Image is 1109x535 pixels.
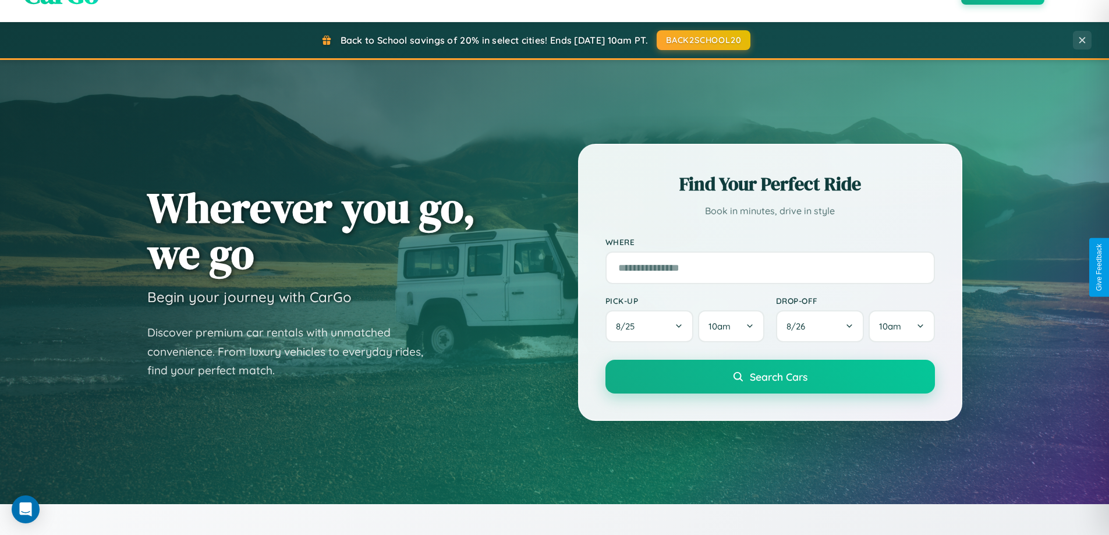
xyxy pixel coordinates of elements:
span: Search Cars [750,370,807,383]
div: Give Feedback [1095,244,1103,291]
span: 10am [708,321,731,332]
button: 8/26 [776,310,864,342]
p: Book in minutes, drive in style [605,203,935,219]
button: 10am [698,310,764,342]
h1: Wherever you go, we go [147,185,476,277]
span: 8 / 25 [616,321,640,332]
button: 8/25 [605,310,694,342]
button: Search Cars [605,360,935,394]
span: 10am [879,321,901,332]
label: Pick-up [605,296,764,306]
span: 8 / 26 [786,321,811,332]
h3: Begin your journey with CarGo [147,288,352,306]
h2: Find Your Perfect Ride [605,171,935,197]
div: Open Intercom Messenger [12,495,40,523]
label: Where [605,237,935,247]
label: Drop-off [776,296,935,306]
p: Discover premium car rentals with unmatched convenience. From luxury vehicles to everyday rides, ... [147,323,438,380]
button: 10am [869,310,934,342]
button: BACK2SCHOOL20 [657,30,750,50]
span: Back to School savings of 20% in select cities! Ends [DATE] 10am PT. [341,34,648,46]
